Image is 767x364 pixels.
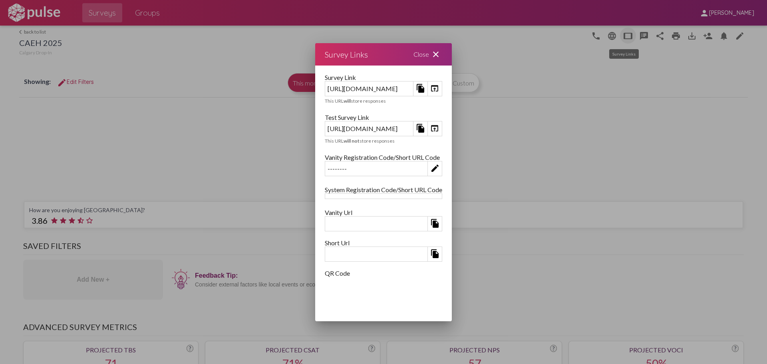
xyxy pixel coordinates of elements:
[325,186,442,193] div: System Registration Code/Short URL Code
[325,269,442,277] div: QR Code
[431,50,441,59] mat-icon: close
[430,84,439,93] mat-icon: open_in_browser
[416,84,425,93] mat-icon: file_copy
[325,74,442,81] div: Survey Link
[325,122,413,135] div: [URL][DOMAIN_NAME]
[344,138,360,144] b: will not
[325,239,442,247] div: Short Url
[325,209,442,216] div: Vanity Url
[344,98,351,104] b: will
[430,219,440,228] mat-icon: file_copy
[325,98,442,104] div: This URL store responses
[325,82,413,95] div: [URL][DOMAIN_NAME]
[325,48,368,61] div: Survey Links
[325,113,442,121] div: Test Survey Link
[404,43,452,66] div: Close
[325,138,442,144] div: This URL store responses
[325,162,427,175] div: --------
[430,163,440,173] mat-icon: edit
[416,123,425,133] mat-icon: file_copy
[325,153,442,161] div: Vanity Registration Code/Short URL Code
[430,249,440,259] mat-icon: file_copy
[430,123,439,133] mat-icon: open_in_browser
